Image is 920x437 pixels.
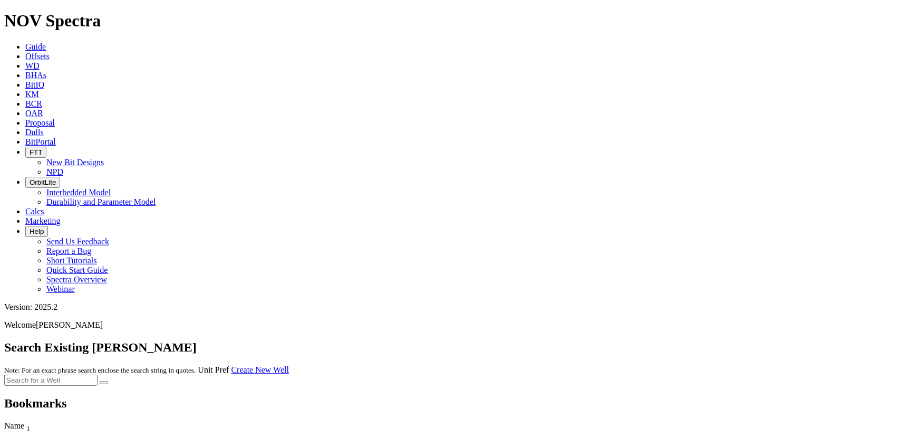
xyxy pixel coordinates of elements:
a: BitPortal [25,137,56,146]
a: OAR [25,109,43,118]
button: Help [25,226,48,237]
a: Dulls [25,128,44,137]
h1: NOV Spectra [4,11,916,31]
button: FTT [25,147,46,158]
a: Quick Start Guide [46,265,108,274]
a: Report a Bug [46,246,91,255]
div: Version: 2025.2 [4,302,916,312]
span: FTT [30,148,42,156]
a: Marketing [25,216,61,225]
div: Name Sort None [4,421,845,433]
span: Name [4,421,24,430]
h2: Search Existing [PERSON_NAME] [4,340,916,355]
a: Send Us Feedback [46,237,109,246]
a: Offsets [25,52,50,61]
a: Durability and Parameter Model [46,197,156,206]
a: Short Tutorials [46,256,97,265]
input: Search for a Well [4,375,98,386]
a: BitIQ [25,80,44,89]
span: [PERSON_NAME] [36,320,103,329]
span: Sort None [26,421,30,430]
a: BCR [25,99,42,108]
a: WD [25,61,40,70]
span: OrbitLite [30,178,56,186]
small: Note: For an exact phrase search enclose the search string in quotes. [4,366,196,374]
button: OrbitLite [25,177,60,188]
h2: Bookmarks [4,396,916,411]
sub: 1 [26,424,30,432]
a: Spectra Overview [46,275,107,284]
a: Proposal [25,118,55,127]
span: Help [30,227,44,235]
a: Calcs [25,207,44,216]
a: BHAs [25,71,46,80]
p: Welcome [4,320,916,330]
a: New Bit Designs [46,158,104,167]
a: Create New Well [231,365,289,374]
a: NPD [46,167,63,176]
a: Interbedded Model [46,188,111,197]
a: Unit Pref [198,365,229,374]
a: KM [25,90,39,99]
a: Webinar [46,284,75,293]
a: Guide [25,42,46,51]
